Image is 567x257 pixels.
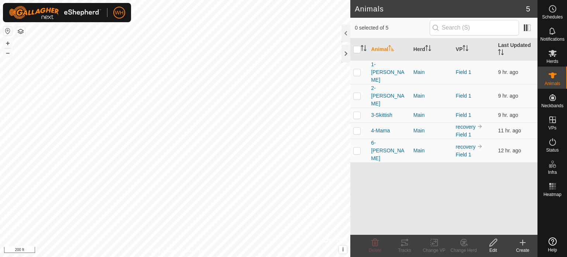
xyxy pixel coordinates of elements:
[542,15,563,19] span: Schedules
[449,247,478,254] div: Change Herd
[546,59,558,64] span: Herds
[413,147,450,155] div: Main
[3,27,12,35] button: Reset Map
[456,93,471,99] a: Field 1
[371,61,408,84] span: 1-[PERSON_NAME]
[368,38,410,61] th: Animal
[456,112,471,118] a: Field 1
[498,112,518,118] span: Oct 3, 2025, 12:11 AM
[369,248,382,253] span: Delete
[456,69,471,75] a: Field 1
[16,27,25,36] button: Map Layers
[115,9,123,17] span: WH
[413,92,450,100] div: Main
[146,247,174,254] a: Privacy Policy
[3,48,12,57] button: –
[478,247,508,254] div: Edit
[339,246,347,254] button: i
[495,38,537,61] th: Last Updated
[410,38,453,61] th: Herd
[355,4,526,13] h2: Animals
[371,139,408,162] span: 6-[PERSON_NAME]
[498,148,521,153] span: Oct 2, 2025, 8:41 PM
[3,39,12,48] button: +
[355,24,429,32] span: 0 selected of 5
[548,248,557,252] span: Help
[425,46,431,52] p-sorticon: Activate to sort
[526,3,530,14] span: 5
[538,234,567,255] a: Help
[477,124,483,129] img: to
[413,111,450,119] div: Main
[430,20,519,35] input: Search (S)
[477,143,483,149] img: to
[361,46,367,52] p-sorticon: Activate to sort
[413,68,450,76] div: Main
[9,6,101,19] img: Gallagher Logo
[342,246,344,253] span: i
[456,124,476,130] a: recovery
[546,148,559,152] span: Status
[453,38,495,61] th: VP
[456,144,476,150] a: recovery
[371,127,390,135] span: 4-Mama
[548,170,557,175] span: Infra
[548,126,556,130] span: VPs
[541,104,563,108] span: Neckbands
[419,247,449,254] div: Change VP
[456,132,471,138] a: Field 1
[544,81,560,86] span: Animals
[182,247,204,254] a: Contact Us
[413,127,450,135] div: Main
[390,247,419,254] div: Tracks
[498,69,518,75] span: Oct 3, 2025, 12:01 AM
[543,192,561,197] span: Heatmap
[508,247,537,254] div: Create
[371,111,392,119] span: 3-Skittish
[371,84,408,108] span: 2-[PERSON_NAME]
[498,93,518,99] span: Oct 2, 2025, 11:41 PM
[456,152,471,158] a: Field 1
[388,46,394,52] p-sorticon: Activate to sort
[540,37,564,41] span: Notifications
[463,46,468,52] p-sorticon: Activate to sort
[498,50,504,56] p-sorticon: Activate to sort
[498,128,521,133] span: Oct 2, 2025, 10:11 PM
